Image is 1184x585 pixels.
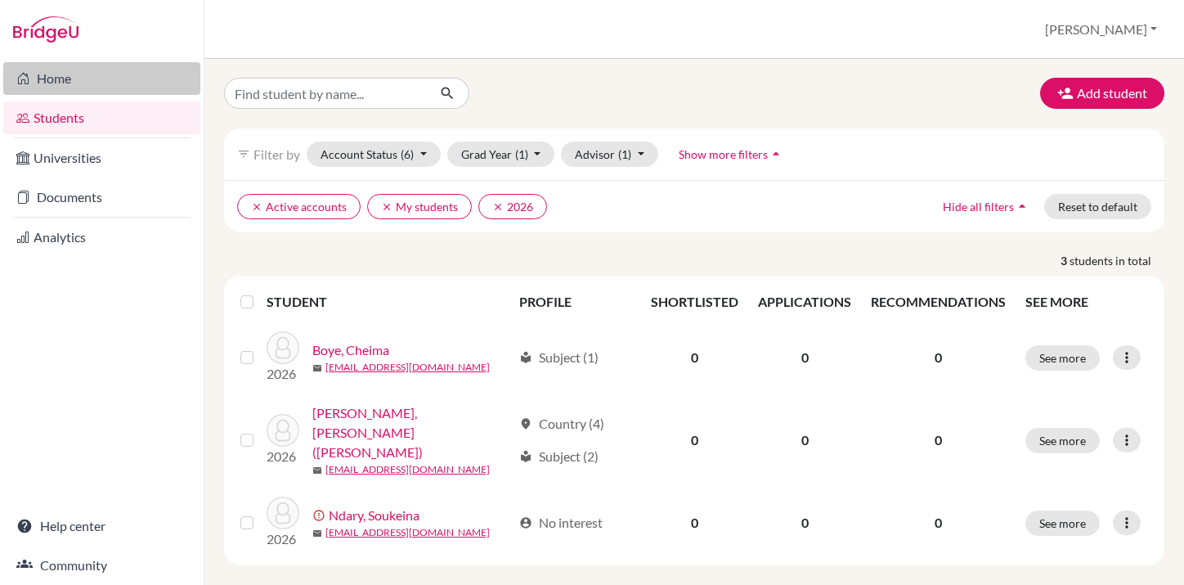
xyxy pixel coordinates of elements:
[478,194,547,219] button: clear2026
[224,78,427,109] input: Find student by name...
[519,447,599,466] div: Subject (2)
[1070,252,1164,269] span: students in total
[325,462,490,477] a: [EMAIL_ADDRESS][DOMAIN_NAME]
[641,487,748,559] td: 0
[3,510,200,542] a: Help center
[519,513,603,533] div: No interest
[1025,428,1100,453] button: See more
[665,142,798,167] button: Show more filtersarrow_drop_up
[267,282,510,322] th: STUDENT
[367,194,472,219] button: clearMy students
[267,447,299,466] p: 2026
[312,340,389,360] a: Boye, Cheima
[312,509,329,522] span: error_outline
[267,497,299,529] img: Ndary, Soukeina
[381,201,392,213] i: clear
[492,201,504,213] i: clear
[618,147,631,161] span: (1)
[679,147,768,161] span: Show more filters
[325,525,490,540] a: [EMAIL_ADDRESS][DOMAIN_NAME]
[307,142,441,167] button: Account Status(6)
[3,221,200,254] a: Analytics
[267,364,299,384] p: 2026
[509,282,641,322] th: PROFILE
[1044,194,1151,219] button: Reset to default
[871,513,1006,533] p: 0
[267,414,299,447] img: Mohamed Abderrahmane Cheikh, Yasmine (Jasmine)
[871,430,1006,450] p: 0
[1061,252,1070,269] strong: 3
[312,403,513,462] a: [PERSON_NAME], [PERSON_NAME] ([PERSON_NAME])
[312,466,322,475] span: mail
[515,147,528,161] span: (1)
[748,394,861,487] td: 0
[748,487,861,559] td: 0
[267,529,299,549] p: 2026
[929,194,1044,219] button: Hide all filtersarrow_drop_up
[519,417,532,430] span: location_on
[401,147,414,161] span: (6)
[641,322,748,394] td: 0
[641,394,748,487] td: 0
[267,331,299,364] img: Boye, Cheima
[1016,282,1158,322] th: SEE MORE
[561,142,658,167] button: Advisor(1)
[3,101,200,134] a: Students
[3,549,200,582] a: Community
[1040,78,1164,109] button: Add student
[237,194,361,219] button: clearActive accounts
[943,200,1014,214] span: Hide all filters
[748,282,861,322] th: APPLICATIONS
[519,351,532,364] span: local_library
[519,414,604,434] div: Country (4)
[1038,14,1164,45] button: [PERSON_NAME]
[3,181,200,214] a: Documents
[3,142,200,174] a: Universities
[237,147,250,160] i: filter_list
[871,348,1006,367] p: 0
[251,201,262,213] i: clear
[519,516,532,529] span: account_circle
[312,529,322,538] span: mail
[312,363,322,373] span: mail
[447,142,555,167] button: Grad Year(1)
[641,282,748,322] th: SHORTLISTED
[253,146,300,162] span: Filter by
[1014,198,1030,214] i: arrow_drop_up
[1025,511,1100,536] button: See more
[1025,345,1100,371] button: See more
[13,16,78,43] img: Bridge-U
[861,282,1016,322] th: RECOMMENDATIONS
[519,348,599,367] div: Subject (1)
[3,62,200,95] a: Home
[768,146,784,162] i: arrow_drop_up
[519,450,532,463] span: local_library
[748,322,861,394] td: 0
[329,506,419,525] a: Ndary, Soukeina
[325,360,490,375] a: [EMAIL_ADDRESS][DOMAIN_NAME]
